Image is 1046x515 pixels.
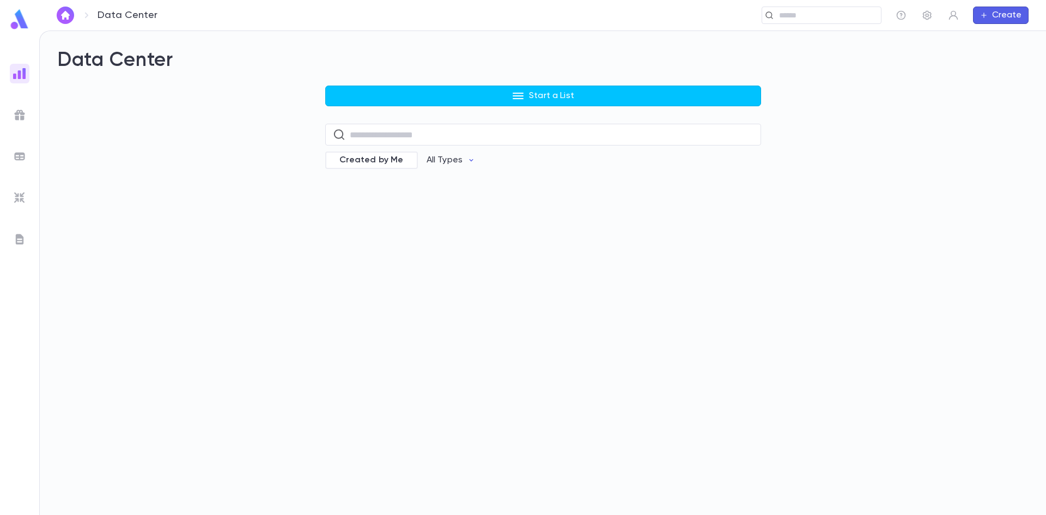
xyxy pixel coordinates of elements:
button: Start a List [325,86,761,106]
span: Created by Me [333,155,410,166]
div: Created by Me [325,152,418,169]
button: Create [973,7,1029,24]
img: reports_gradient.dbe2566a39951672bc459a78b45e2f92.svg [13,67,26,80]
img: logo [9,9,31,30]
p: Data Center [98,9,157,21]
img: batches_grey.339ca447c9d9533ef1741baa751efc33.svg [13,150,26,163]
p: Start a List [529,90,574,101]
img: campaigns_grey.99e729a5f7ee94e3726e6486bddda8f1.svg [13,108,26,122]
img: home_white.a664292cf8c1dea59945f0da9f25487c.svg [59,11,72,20]
p: All Types [427,155,463,166]
img: letters_grey.7941b92b52307dd3b8a917253454ce1c.svg [13,233,26,246]
button: All Types [418,150,484,171]
h2: Data Center [57,49,1029,72]
img: imports_grey.530a8a0e642e233f2baf0ef88e8c9fcb.svg [13,191,26,204]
